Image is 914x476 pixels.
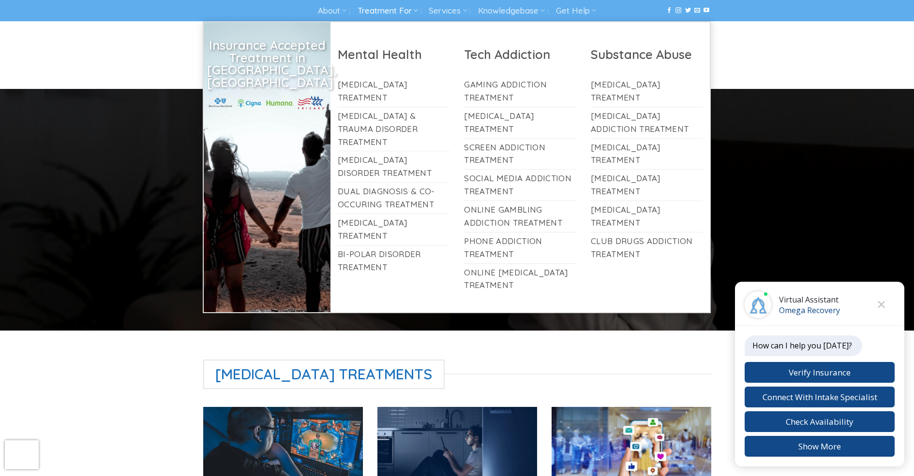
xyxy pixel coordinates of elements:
a: Phone Addiction Treatment [464,232,576,263]
a: [MEDICAL_DATA] Treatment [464,107,576,138]
a: Send us an email [694,7,700,14]
a: [MEDICAL_DATA] Treatment [591,76,703,107]
a: Club Drugs Addiction Treatment [591,232,703,263]
a: Dual Diagnosis & Co-Occuring Treatment [338,183,450,214]
a: [MEDICAL_DATA] & Trauma Disorder Treatment [338,107,450,151]
h2: Mental Health [338,46,450,62]
h2: Substance Abuse [591,46,703,62]
a: About [318,2,346,20]
a: Services [429,2,467,20]
a: Screen Addiction Treatment [464,139,576,170]
a: Gaming Addiction Treatment [464,76,576,107]
a: Follow on Facebook [666,7,672,14]
a: [MEDICAL_DATA] Treatment [591,139,703,170]
h2: Insurance Accepted Treatment in [GEOGRAPHIC_DATA], [GEOGRAPHIC_DATA] [207,39,327,88]
a: Online [MEDICAL_DATA] Treatment [464,264,576,295]
a: [MEDICAL_DATA] Addiction Treatment [591,107,703,138]
a: [MEDICAL_DATA] Treatment [338,76,450,107]
a: Social Media Addiction Treatment [464,170,576,201]
a: Follow on Instagram [675,7,681,14]
a: Follow on YouTube [704,7,709,14]
a: Online Gambling Addiction Treatment [464,201,576,232]
a: [MEDICAL_DATA] Treatment [338,214,450,245]
h2: Tech Addiction [464,46,576,62]
a: Bi-Polar Disorder Treatment [338,245,450,276]
a: [MEDICAL_DATA] Treatment [591,201,703,232]
a: Treatment For [358,2,418,20]
span: [MEDICAL_DATA] Treatments [203,360,445,389]
a: Get Help [556,2,596,20]
a: [MEDICAL_DATA] Treatment [591,170,703,201]
a: [MEDICAL_DATA] Disorder Treatment [338,151,450,182]
a: Follow on Twitter [685,7,691,14]
a: Knowledgebase [478,2,545,20]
